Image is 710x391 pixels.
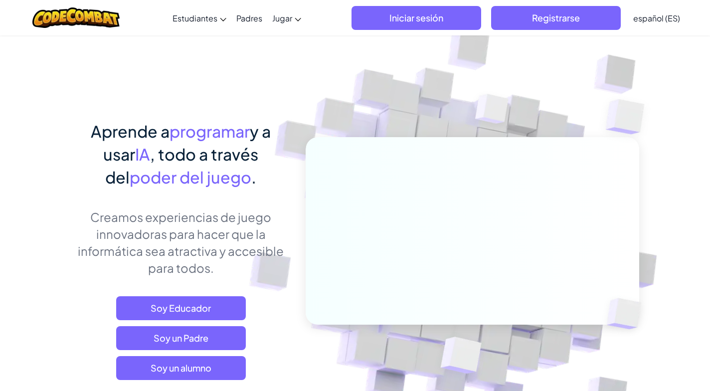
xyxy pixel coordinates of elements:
[116,326,246,350] a: Soy un Padre
[135,144,150,164] span: IA
[586,75,672,159] img: Overlap cubes
[130,167,251,187] span: poder del juego
[71,208,291,276] p: Creamos experiencias de juego innovadoras para hacer que la informática sea atractiva y accesible...
[116,296,246,320] a: Soy Educador
[32,7,120,28] img: CodeCombat logo
[633,13,680,23] span: español (ES)
[231,4,267,31] a: Padres
[457,74,529,149] img: Overlap cubes
[251,167,256,187] span: .
[116,356,246,380] button: Soy un alumno
[272,13,292,23] span: Jugar
[91,121,170,141] span: Aprende a
[170,121,250,141] span: programar
[590,277,665,350] img: Overlap cubes
[491,6,621,30] button: Registrarse
[168,4,231,31] a: Estudiantes
[105,144,258,187] span: , todo a través del
[352,6,481,30] button: Iniciar sesión
[173,13,217,23] span: Estudiantes
[267,4,306,31] a: Jugar
[628,4,685,31] a: español (ES)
